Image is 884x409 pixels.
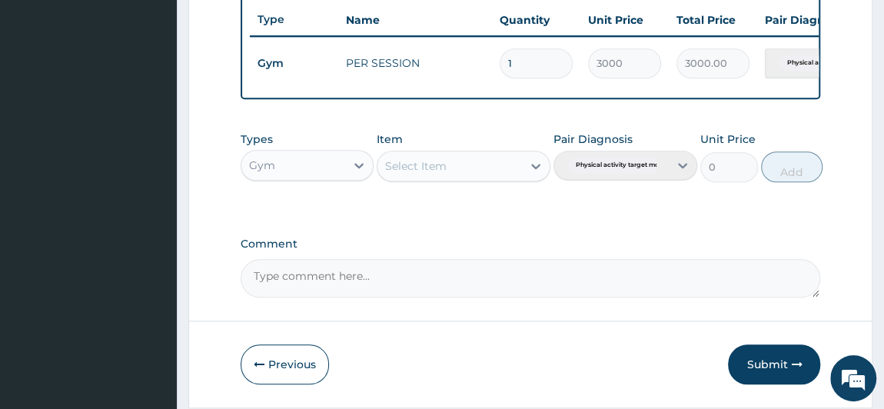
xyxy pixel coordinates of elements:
button: Submit [728,344,820,384]
th: Type [250,5,338,34]
th: Quantity [492,5,580,35]
td: Gym [250,49,338,78]
label: Unit Price [700,131,756,147]
label: Pair Diagnosis [553,131,633,147]
div: Select Item [385,158,447,174]
td: PER SESSION [338,48,492,78]
div: Gym [249,158,275,173]
th: Name [338,5,492,35]
label: Types [241,133,273,146]
th: Total Price [669,5,757,35]
th: Unit Price [580,5,669,35]
div: Chat with us now [80,86,258,106]
div: Minimize live chat window [252,8,289,45]
label: Comment [241,238,821,251]
button: Previous [241,344,329,384]
textarea: Type your message and hit 'Enter' [8,258,293,311]
span: We're online! [89,112,212,268]
label: Item [377,131,403,147]
button: Add [761,151,823,182]
img: d_794563401_company_1708531726252_794563401 [28,77,62,115]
